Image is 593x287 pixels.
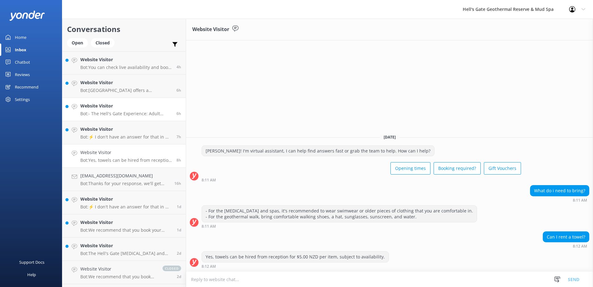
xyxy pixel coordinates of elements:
[80,196,172,203] h4: Website Visitor
[62,214,186,238] a: Website VisitorBot:We recommend that you book your package in advance to avoid disappointment. Bo...
[80,56,172,63] h4: Website Visitor
[62,168,186,191] a: [EMAIL_ADDRESS][DOMAIN_NAME]Bot:Thanks for your response, we'll get back to you as soon as we can...
[62,144,186,168] a: Website VisitorBot:Yes, towels can be hired from reception for $5.00 NZD per item, subject to ava...
[176,64,181,70] span: Sep 06 2025 11:14am (UTC +12:00) Pacific/Auckland
[15,56,30,68] div: Chatbot
[163,266,181,271] span: closed
[80,126,172,133] h4: Website Visitor
[80,219,172,226] h4: Website Visitor
[15,31,26,43] div: Home
[202,252,389,262] div: Yes, towels can be hired from reception for $5.00 NZD per item, subject to availability.
[80,172,170,179] h4: [EMAIL_ADDRESS][DOMAIN_NAME]
[9,11,45,21] img: yonder-white-logo.png
[202,264,389,268] div: Sep 06 2025 08:12am (UTC +12:00) Pacific/Auckland
[15,81,38,93] div: Recommend
[530,185,589,196] div: What do i need to bring?
[176,88,181,93] span: Sep 06 2025 09:53am (UTC +12:00) Pacific/Auckland
[62,121,186,144] a: Website VisitorBot:⚡ I don't have an answer for that in my knowledge base. Please try and rephras...
[176,134,181,139] span: Sep 06 2025 08:29am (UTC +12:00) Pacific/Auckland
[380,134,399,140] span: [DATE]
[390,162,430,175] button: Opening times
[80,111,172,116] p: Bot: - The Hell's Gate Experience: Adult NZ$115, Child NZ$57.50, Family NZ$320. - The Hell's Gate...
[202,178,521,182] div: Sep 06 2025 08:11am (UTC +12:00) Pacific/Auckland
[80,79,172,86] h4: Website Visitor
[543,232,589,242] div: Can I rent a towel?
[80,102,172,109] h4: Website Visitor
[67,23,181,35] h2: Conversations
[202,146,434,156] div: [PERSON_NAME]! I'm virtual assistant, I can help find answers fast or grab the team to help. How ...
[80,134,172,140] p: Bot: ⚡ I don't have an answer for that in my knowledge base. Please try and rephrase your questio...
[62,51,186,75] a: Website VisitorBot:You can check live availability and book your Hell's Gate [MEDICAL_DATA] & Spa...
[62,75,186,98] a: Website VisitorBot:[GEOGRAPHIC_DATA] offers a complimentary shuttle service with pick-up and drop...
[27,268,36,281] div: Help
[80,204,172,210] p: Bot: ⚡ I don't have an answer for that in my knowledge base. Please try and rephrase your questio...
[177,251,181,256] span: Sep 04 2025 10:26am (UTC +12:00) Pacific/Auckland
[80,251,172,256] p: Bot: The Hell's Gate [MEDICAL_DATA] and Spas experience is approximately 90 minutes. The [MEDICAL...
[176,111,181,116] span: Sep 06 2025 09:35am (UTC +12:00) Pacific/Auckland
[573,198,587,202] strong: 8:11 AM
[15,68,30,81] div: Reviews
[192,25,229,34] h3: Website Visitor
[177,274,181,279] span: Sep 03 2025 05:44pm (UTC +12:00) Pacific/Auckland
[80,274,156,280] p: Bot: We recommend that you book your package in advance to avoid disappointment. You can book onl...
[80,227,172,233] p: Bot: We recommend that you book your package in advance to avoid disappointment. Bookings can be ...
[484,162,521,175] button: Gift Vouchers
[202,178,216,182] strong: 8:11 AM
[80,266,156,272] h4: Website Visitor
[177,227,181,233] span: Sep 04 2025 08:56pm (UTC +12:00) Pacific/Auckland
[80,242,172,249] h4: Website Visitor
[530,198,589,202] div: Sep 06 2025 08:11am (UTC +12:00) Pacific/Auckland
[174,181,181,186] span: Sep 05 2025 11:58pm (UTC +12:00) Pacific/Auckland
[67,38,88,48] div: Open
[543,244,589,248] div: Sep 06 2025 08:12am (UTC +12:00) Pacific/Auckland
[202,224,477,228] div: Sep 06 2025 08:11am (UTC +12:00) Pacific/Auckland
[15,93,30,106] div: Settings
[573,244,587,248] strong: 8:12 AM
[15,43,26,56] div: Inbox
[80,88,172,93] p: Bot: [GEOGRAPHIC_DATA] offers a complimentary shuttle service with pick-up and drop-off available...
[202,225,216,228] strong: 8:11 AM
[67,39,91,46] a: Open
[91,39,118,46] a: Closed
[80,149,172,156] h4: Website Visitor
[202,206,477,222] div: - For the [MEDICAL_DATA] and spas, it's recommended to wear swimwear or older pieces of clothing ...
[177,204,181,209] span: Sep 04 2025 09:14pm (UTC +12:00) Pacific/Auckland
[91,38,114,48] div: Closed
[434,162,481,175] button: Booking required?
[62,261,186,284] a: Website VisitorBot:We recommend that you book your package in advance to avoid disappointment. Yo...
[19,256,44,268] div: Support Docs
[62,238,186,261] a: Website VisitorBot:The Hell's Gate [MEDICAL_DATA] and Spas experience is approximately 90 minutes...
[62,191,186,214] a: Website VisitorBot:⚡ I don't have an answer for that in my knowledge base. Please try and rephras...
[80,65,172,70] p: Bot: You can check live availability and book your Hell's Gate [MEDICAL_DATA] & Spas experience o...
[80,181,170,186] p: Bot: Thanks for your response, we'll get back to you as soon as we can during opening hours.
[176,157,181,163] span: Sep 06 2025 08:12am (UTC +12:00) Pacific/Auckland
[202,265,216,268] strong: 8:12 AM
[80,157,172,163] p: Bot: Yes, towels can be hired from reception for $5.00 NZD per item, subject to availability.
[62,98,186,121] a: Website VisitorBot:- The Hell's Gate Experience: Adult NZ$115, Child NZ$57.50, Family NZ$320. - T...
